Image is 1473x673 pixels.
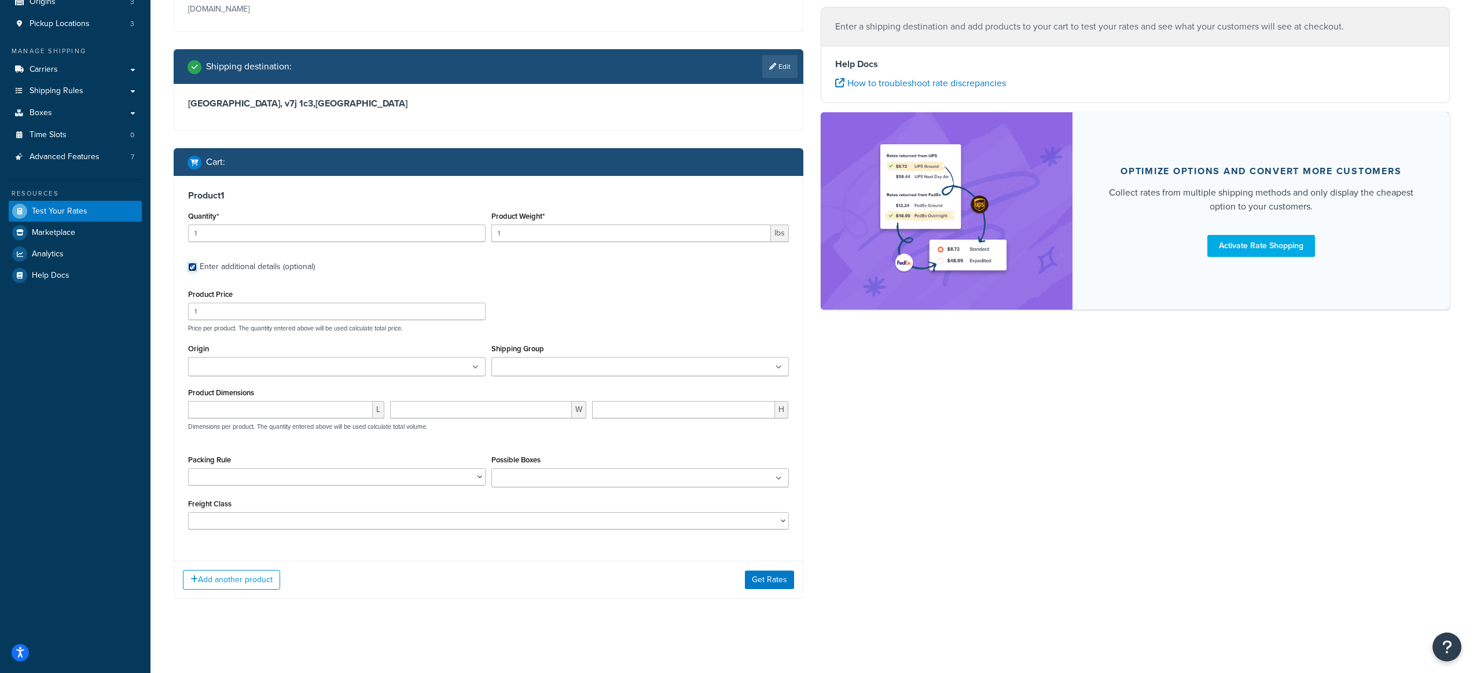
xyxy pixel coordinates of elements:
li: Time Slots [9,124,142,146]
span: Carriers [30,65,58,75]
label: Product Price [188,290,233,299]
a: Activate Rate Shopping [1207,235,1315,257]
span: 7 [131,152,134,162]
div: Manage Shipping [9,46,142,56]
label: Freight Class [188,499,232,508]
p: [DOMAIN_NAME] [188,1,486,17]
h2: Shipping destination : [206,61,292,72]
p: Dimensions per product. The quantity entered above will be used calculate total volume. [185,422,428,431]
a: Test Your Rates [9,201,142,222]
label: Product Dimensions [188,388,254,397]
input: 0.00 [491,225,771,242]
li: Advanced Features [9,146,142,168]
input: 0 [188,225,486,242]
a: Shipping Rules [9,80,142,102]
span: W [572,401,586,418]
button: Add another product [183,570,280,590]
span: Advanced Features [30,152,100,162]
label: Origin [188,344,209,353]
a: Pickup Locations3 [9,13,142,35]
span: L [373,401,384,418]
span: lbs [771,225,789,242]
label: Product Weight* [491,212,545,220]
span: H [775,401,788,418]
div: Enter additional details (optional) [200,259,315,275]
label: Packing Rule [188,455,231,464]
span: Analytics [32,249,64,259]
label: Possible Boxes [491,455,541,464]
label: Shipping Group [491,344,544,353]
span: Pickup Locations [30,19,90,29]
button: Get Rates [745,571,794,589]
span: Marketplace [32,228,75,238]
h3: [GEOGRAPHIC_DATA], v7j 1c3 , [GEOGRAPHIC_DATA] [188,98,789,109]
a: Analytics [9,244,142,264]
p: Enter a shipping destination and add products to your cart to test your rates and see what your c... [835,19,1436,35]
span: Help Docs [32,271,69,281]
h2: Cart : [206,157,225,167]
h3: Product 1 [188,190,789,201]
div: Optimize options and convert more customers [1121,166,1401,177]
a: Carriers [9,59,142,80]
a: How to troubleshoot rate discrepancies [835,76,1006,90]
img: feature-image-rateshop-7084cbbcb2e67ef1d54c2e976f0e592697130d5817b016cf7cc7e13314366067.png [874,130,1019,292]
a: Help Docs [9,265,142,286]
h4: Help Docs [835,57,1436,71]
div: Resources [9,189,142,198]
a: Boxes [9,102,142,124]
div: Collect rates from multiple shipping methods and only display the cheapest option to your customers. [1100,186,1423,214]
span: Test Your Rates [32,207,87,216]
a: Edit [762,55,798,78]
span: 0 [130,130,134,140]
li: Pickup Locations [9,13,142,35]
button: Open Resource Center [1432,632,1461,661]
input: Enter additional details (optional) [188,263,197,271]
label: Quantity* [188,212,219,220]
p: Price per product. The quantity entered above will be used calculate total price. [185,324,792,332]
a: Advanced Features7 [9,146,142,168]
span: Shipping Rules [30,86,83,96]
span: Time Slots [30,130,67,140]
span: Boxes [30,108,52,118]
a: Marketplace [9,222,142,243]
span: 3 [130,19,134,29]
a: Time Slots0 [9,124,142,146]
